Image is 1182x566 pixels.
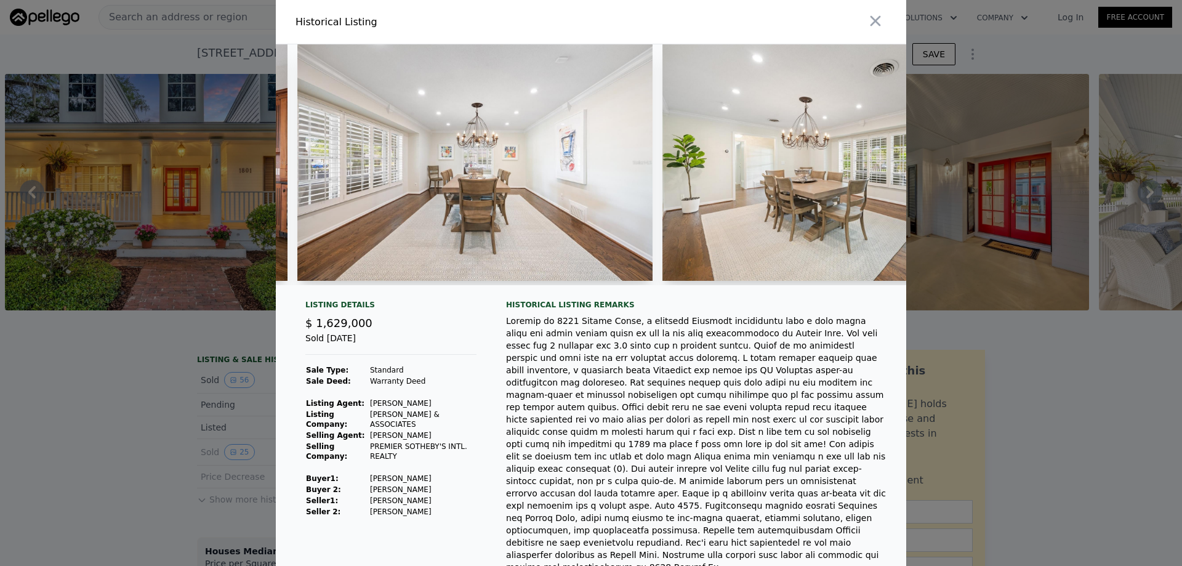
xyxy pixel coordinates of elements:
[369,495,476,506] td: [PERSON_NAME]
[369,409,476,430] td: [PERSON_NAME] & ASSOCIATES
[305,317,372,329] span: $ 1,629,000
[297,44,652,281] img: Property Img
[305,300,476,315] div: Listing Details
[369,484,476,495] td: [PERSON_NAME]
[369,376,476,387] td: Warranty Deed
[306,366,348,374] strong: Sale Type:
[369,473,476,484] td: [PERSON_NAME]
[306,377,351,386] strong: Sale Deed:
[306,474,339,483] strong: Buyer 1 :
[306,399,364,408] strong: Listing Agent:
[305,332,476,355] div: Sold [DATE]
[306,410,347,429] strong: Listing Company:
[662,44,1017,281] img: Property Img
[306,485,341,494] strong: Buyer 2:
[369,441,476,462] td: PREMIER SOTHEBY'S INTL. REALTY
[369,398,476,409] td: [PERSON_NAME]
[295,15,586,30] div: Historical Listing
[369,365,476,376] td: Standard
[369,506,476,517] td: [PERSON_NAME]
[306,507,340,516] strong: Seller 2:
[306,431,365,440] strong: Selling Agent:
[506,300,886,310] div: Historical Listing remarks
[369,430,476,441] td: [PERSON_NAME]
[306,442,347,461] strong: Selling Company:
[306,496,338,505] strong: Seller 1 :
